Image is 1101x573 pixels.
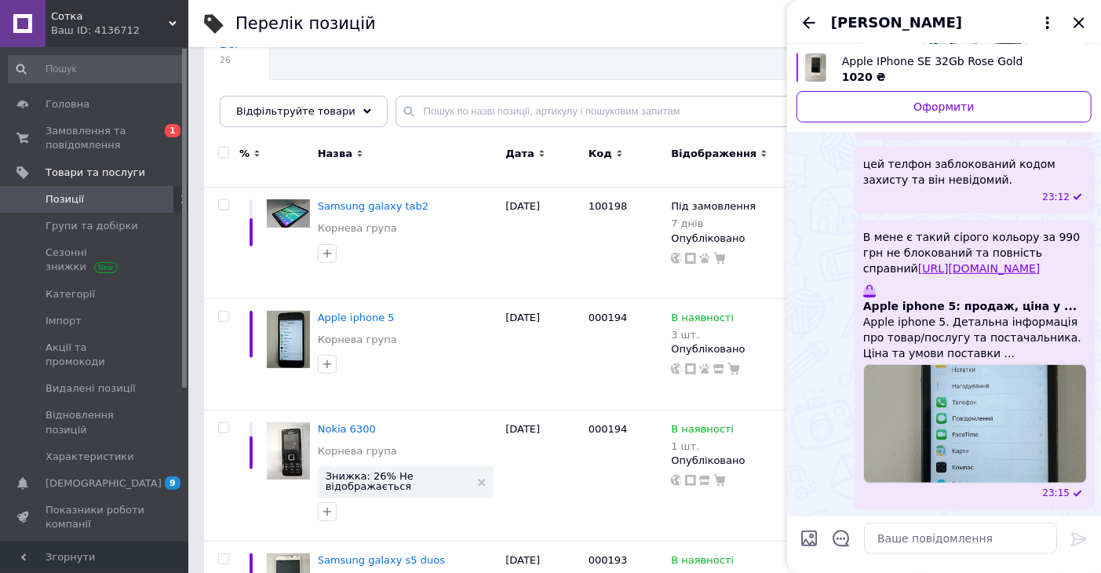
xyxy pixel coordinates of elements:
[918,262,1041,275] a: [URL][DOMAIN_NAME]
[51,24,188,38] div: Ваш ID: 4136712
[318,147,352,161] span: Назва
[318,200,428,212] a: Samsung galaxy tab2
[239,147,250,161] span: %
[318,444,397,458] a: Корнева група
[46,314,82,328] span: Імпорт
[46,124,145,152] span: Замовлення та повідомлення
[267,199,310,228] img: Планшет samsung galaxy tab2
[318,221,397,235] a: Корнева група
[589,423,628,435] span: 000194
[46,287,95,301] span: Категорії
[46,408,145,436] span: Відновлення позицій
[671,554,734,571] span: В наявності
[671,454,782,468] div: Опубліковано
[501,188,585,299] div: [DATE]
[46,381,136,396] span: Видалені позиції
[46,97,89,111] span: Головна
[235,16,376,32] div: Перелік позицій
[318,423,376,435] a: Nokia 6300
[220,54,238,66] span: 26
[671,342,782,356] div: Опубліковано
[797,91,1092,122] a: Оформити
[797,53,1092,85] a: Переглянути товар
[671,147,756,161] span: Відображення
[842,71,886,83] span: 1020 ₴
[396,96,1070,127] input: Пошук по назві позиції, артикулу і пошуковим запитам
[671,423,734,440] span: В наявності
[671,312,734,328] span: В наявності
[46,503,145,531] span: Показники роботи компанії
[671,329,734,341] div: 3 шт.
[46,192,84,206] span: Позиції
[831,13,1057,33] button: [PERSON_NAME]
[318,554,445,566] a: Samsung galaxy s5 duos
[1070,13,1088,32] button: Закрити
[165,476,180,490] span: 9
[46,246,145,274] span: Сезонні знижки
[46,219,138,233] span: Групи та добірки
[46,476,162,491] span: [DEMOGRAPHIC_DATA]
[842,53,1079,69] span: Apple IPhone SE 32Gb Rose Gold
[326,471,470,491] span: Знижка: 26% Не відображається
[589,312,628,323] span: 000194
[505,147,534,161] span: Дата
[863,364,1087,484] img: Apple iphone 5: продаж, ціна у ...
[236,105,355,117] span: Відфільтруйте товари
[863,229,1085,276] span: В мене є такий сірого кольору за 990 грн не блокований та повність справний
[46,166,145,180] span: Товари та послуги
[671,440,734,452] div: 1 шт.
[501,410,585,542] div: [DATE]
[501,298,585,410] div: [DATE]
[267,311,310,368] img: Apple iphone 5
[863,285,876,297] img: Apple iphone 5: продаж, ціна у ...
[1042,191,1070,204] span: 23:12 12.10.2025
[267,422,310,480] img: Нокиа 6300
[589,554,628,566] span: 000193
[46,450,134,464] span: Характеристики
[165,124,180,137] span: 1
[800,13,818,32] button: Назад
[831,13,962,33] span: [PERSON_NAME]
[863,156,1085,188] span: цей телфон заблокований кодом захисту та він невідомий.
[220,97,338,111] span: Без характеристик
[46,341,145,369] span: Акції та промокоди
[318,333,397,347] a: Корнева група
[589,200,628,212] span: 100198
[805,53,826,82] img: 6858191223_w700_h500_apple-iphone-se.jpg
[863,314,1085,361] span: Apple iphone 5. Детальна інформація про товар/послугу та постачальника. Ціна та умови поставки ...
[318,312,395,323] a: Apple iphone 5
[671,217,756,229] div: 7 днів
[671,232,782,246] div: Опубліковано
[1042,487,1070,500] span: 23:15 12.10.2025
[671,200,756,217] span: Під замовлення
[8,55,185,83] input: Пошук
[831,528,851,549] button: Відкрити шаблони відповідей
[589,147,612,161] span: Код
[51,9,169,24] span: Сотка
[220,37,238,51] span: Всі
[863,298,1077,314] span: Apple iphone 5: продаж, ціна у ...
